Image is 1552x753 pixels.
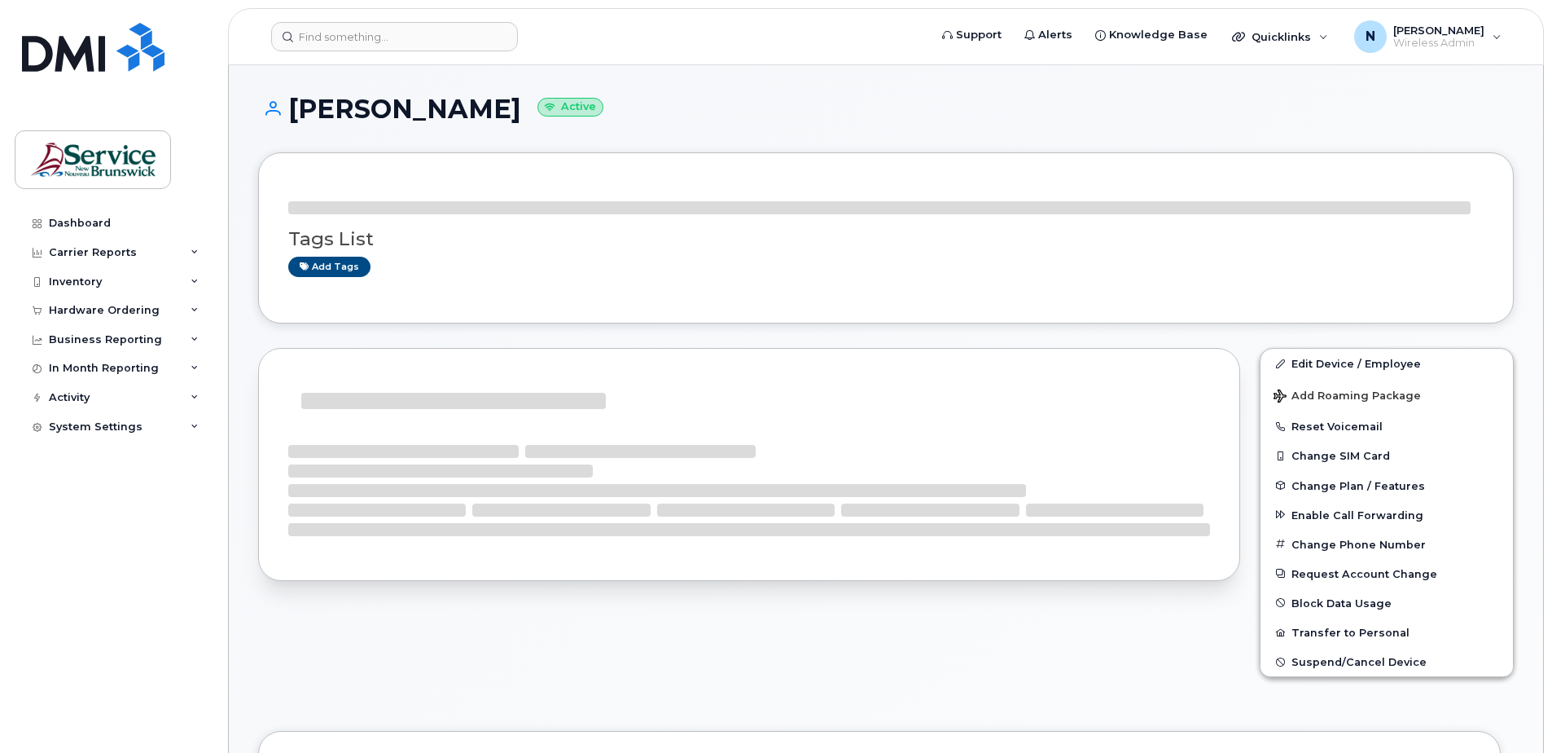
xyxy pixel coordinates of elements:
[258,95,1514,123] h1: [PERSON_NAME]
[1291,509,1423,521] span: Enable Call Forwarding
[1291,479,1425,491] span: Change Plan / Features
[537,98,603,117] small: Active
[1260,618,1513,647] button: Transfer to Personal
[1260,378,1513,412] button: Add Roaming Package
[1260,530,1513,559] button: Change Phone Number
[1260,647,1513,676] button: Suspend/Cancel Device
[1260,500,1513,530] button: Enable Call Forwarding
[1260,559,1513,588] button: Request Account Change
[1260,412,1513,441] button: Reset Voicemail
[1260,471,1513,500] button: Change Plan / Features
[288,229,1484,249] h3: Tags List
[1260,349,1513,378] a: Edit Device / Employee
[1274,390,1421,405] span: Add Roaming Package
[1260,588,1513,618] button: Block Data Usage
[1291,656,1427,668] span: Suspend/Cancel Device
[288,257,370,277] a: Add tags
[1260,441,1513,470] button: Change SIM Card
